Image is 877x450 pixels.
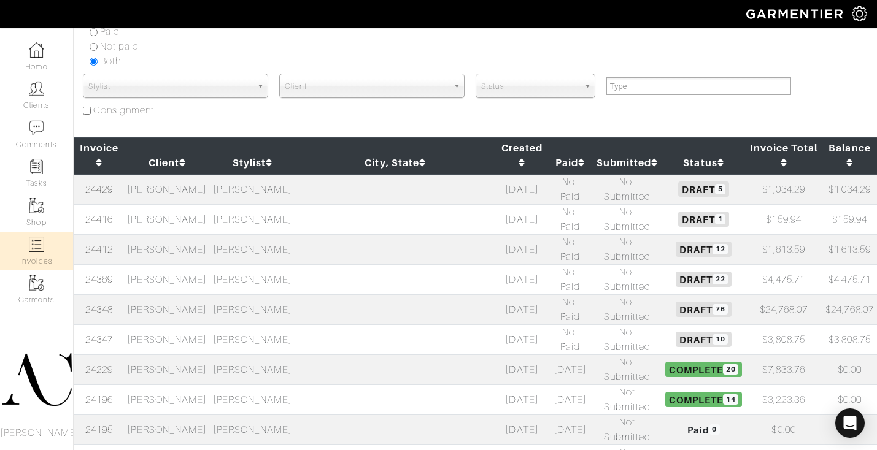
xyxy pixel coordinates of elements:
td: [PERSON_NAME] [210,294,295,324]
td: $159.94 [745,204,822,234]
span: Draft [676,242,732,256]
span: Status [481,74,579,99]
td: $3,808.75 [745,324,822,354]
a: 24196 [85,394,113,405]
span: 20 [723,364,738,375]
span: Draft [676,302,732,316]
td: [PERSON_NAME] [210,204,295,234]
img: garments-icon-b7da505a4dc4fd61783c78ac3ca0ef83fa9d6f193b1c9dc38574b1d14d53ca28.png [29,275,44,291]
td: [DATE] [495,234,549,264]
span: Paid [684,422,723,437]
td: $1,613.59 [745,234,822,264]
div: Open Intercom Messenger [835,408,865,438]
td: Not Submitted [592,384,662,414]
a: Client [149,157,186,169]
img: gear-icon-white-bd11855cb880d31180b6d7d6211b90ccbf57a29d726f0c71d8c61bd08dd39cc2.png [852,6,867,21]
a: 24416 [85,214,113,225]
td: Not Paid [549,324,592,354]
a: Status [683,157,724,169]
span: Draft [678,181,729,196]
span: Complete [665,392,743,406]
td: [PERSON_NAME] [125,414,210,444]
td: [DATE] [495,204,549,234]
td: [DATE] [495,324,549,354]
td: [PERSON_NAME] [210,174,295,205]
img: orders-icon-0abe47150d42831381b5fb84f609e132dff9fe21cb692f30cb5eec754e2cba89.png [29,237,44,252]
td: [PERSON_NAME] [210,414,295,444]
label: Not paid [100,39,139,54]
td: [PERSON_NAME] [210,324,295,354]
td: $0.00 [822,384,877,414]
td: $3,223.36 [745,384,822,414]
td: [PERSON_NAME] [125,174,210,205]
td: Not Submitted [592,324,662,354]
img: clients-icon-6bae9207a08558b7cb47a8932f037763ab4055f8c8b6bfacd5dc20c3e0201464.png [29,81,44,96]
a: 24429 [85,184,113,195]
span: 10 [713,334,728,345]
label: Both [100,54,121,69]
td: $0.00 [822,354,877,384]
a: 24195 [85,424,113,435]
a: 24347 [85,334,113,345]
td: $1,034.29 [822,174,877,205]
span: 12 [713,244,728,254]
a: Balance [829,142,870,169]
span: 22 [713,274,728,284]
span: 76 [713,304,728,315]
td: [PERSON_NAME] [210,384,295,414]
td: [DATE] [495,294,549,324]
td: [DATE] [495,354,549,384]
td: [DATE] [495,414,549,444]
td: $24,768.07 [822,294,877,324]
td: Not Submitted [592,204,662,234]
td: Not Submitted [592,234,662,264]
td: [PERSON_NAME] [125,354,210,384]
span: 14 [723,394,738,405]
td: $159.94 [822,204,877,234]
td: $1,034.29 [745,174,822,205]
td: $0.00 [822,414,877,444]
td: [PERSON_NAME] [125,384,210,414]
td: Not Submitted [592,294,662,324]
a: Invoice [80,142,118,169]
td: [DATE] [549,354,592,384]
td: $7,833.76 [745,354,822,384]
td: Not Paid [549,264,592,294]
td: [DATE] [549,384,592,414]
td: Not Submitted [592,174,662,205]
span: Draft [676,272,732,286]
td: Not Submitted [592,264,662,294]
td: $3,808.75 [822,324,877,354]
td: Not Submitted [592,354,662,384]
td: Not Paid [549,294,592,324]
label: Consignment [93,103,155,118]
span: Stylist [88,74,252,99]
span: Draft [676,332,732,346]
a: 24229 [85,364,113,375]
td: [PERSON_NAME] [125,204,210,234]
td: Not Submitted [592,414,662,444]
td: [PERSON_NAME] [125,294,210,324]
a: Paid [555,157,585,169]
img: garments-icon-b7da505a4dc4fd61783c78ac3ca0ef83fa9d6f193b1c9dc38574b1d14d53ca28.png [29,198,44,213]
td: $0.00 [745,414,822,444]
span: Client [285,74,448,99]
a: 24369 [85,274,113,285]
td: [PERSON_NAME] [210,354,295,384]
a: 24412 [85,244,113,255]
img: garmentier-logo-header-white-b43fb05a5012e4ada735d5af1a66efaba907eab6374d6393d1fbf88cb4ef424d.png [740,3,852,25]
td: $1,613.59 [822,234,877,264]
span: 0 [709,424,720,435]
a: Created [501,142,543,169]
td: [PERSON_NAME] [210,264,295,294]
img: comment-icon-a0a6a9ef722e966f86d9cbdc48e553b5cf19dbc54f86b18d962a5391bc8f6eb6.png [29,120,44,135]
a: Stylist [233,157,272,169]
td: Not Paid [549,174,592,205]
td: $4,475.71 [745,264,822,294]
label: Paid [100,25,120,39]
span: Draft [678,212,729,226]
td: Not Paid [549,234,592,264]
img: reminder-icon-8004d30b9f0a5d33ae49ab947aed9ed385cf756f9e5892f1edd6e32f2345188e.png [29,159,44,174]
td: [PERSON_NAME] [125,234,210,264]
img: dashboard-icon-dbcd8f5a0b271acd01030246c82b418ddd0df26cd7fceb0bd07c9910d44c42f6.png [29,42,44,58]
